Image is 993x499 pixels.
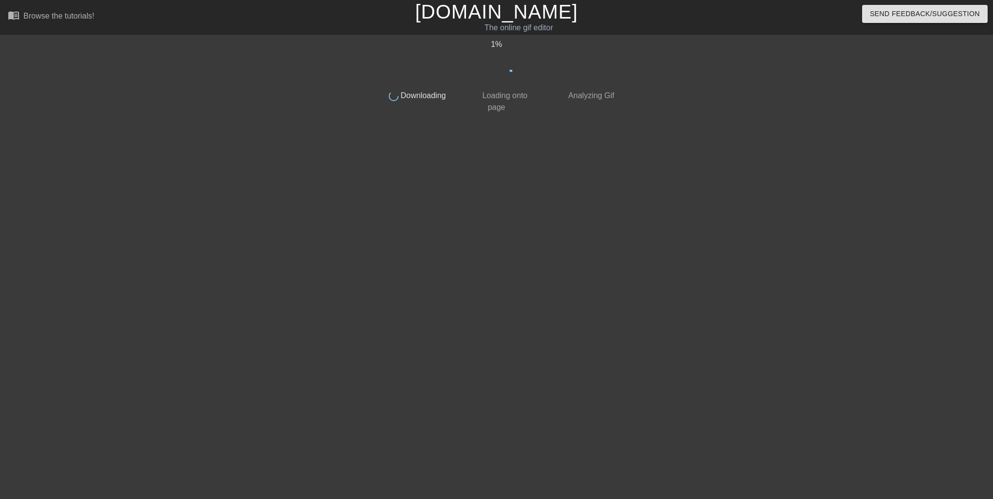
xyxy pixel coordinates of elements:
div: Browse the tutorials! [23,12,94,20]
div: The online gif editor [336,22,702,34]
div: 1 % [374,39,619,50]
a: [DOMAIN_NAME] [415,1,578,22]
span: menu_book [8,9,20,21]
span: Analyzing Gif [567,91,614,100]
button: Send Feedback/Suggestion [862,5,988,23]
span: Loading onto page [480,91,528,111]
span: Downloading [399,91,446,100]
span: Send Feedback/Suggestion [870,8,980,20]
a: Browse the tutorials! [8,9,94,24]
